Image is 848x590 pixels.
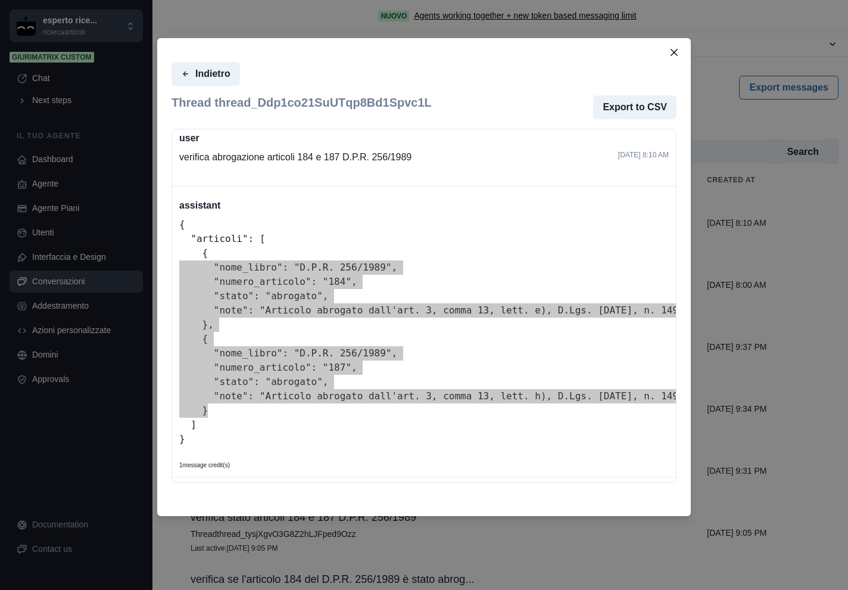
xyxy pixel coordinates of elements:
span: , [351,362,357,373]
span: , [391,347,397,359]
span: "numero_articolo" [214,276,311,287]
span: : [254,376,260,387]
span: , [208,319,214,330]
span: "stato" [214,290,254,302]
p: user [179,131,609,145]
button: Export to CSV [593,95,676,119]
p: 1 message credit(s) [179,461,230,470]
span: "nome_libro" [214,347,283,359]
span: "note" [214,390,248,402]
button: Indietro [172,62,240,86]
span: , [391,262,397,273]
span: "Articolo abrogato dall'art. 3, comma 13, lett. h), D.Lgs. [DATE], n. 149, a decorrere dal [DATE]." [260,390,828,402]
span: } [179,433,185,445]
span: "184" [323,276,351,287]
span: } [202,405,208,416]
h2: Thread thread_Ddp1co21SuUTqp8Bd1Spvc1L [172,95,432,119]
button: Close [665,43,684,62]
span: "stato" [214,376,254,387]
span: "abrogato" [266,376,323,387]
span: : [248,390,254,402]
span: { [179,219,185,230]
span: "187" [323,362,351,373]
span: "D.P.R. 256/1989" [294,262,392,273]
span: { [202,247,208,259]
span: "D.P.R. 256/1989" [294,347,392,359]
span: ] [191,419,197,430]
span: } [202,319,208,330]
span: "Articolo abrogato dall'art. 3, comma 13, lett. e), D.Lgs. [DATE], n. 149, a decorrere dal [DATE]." [260,305,828,316]
span: : [254,290,260,302]
span: "abrogato" [266,290,323,302]
span: , [323,376,329,387]
span: : [248,233,254,244]
span: , [351,276,357,287]
p: [DATE] 8:10 AM [618,150,669,160]
span: "articoli" [191,233,248,244]
p: assistant [179,198,828,213]
span: "note" [214,305,248,316]
span: : [311,362,317,373]
span: "nome_libro" [214,262,283,273]
span: , [323,290,329,302]
span: "numero_articolo" [214,362,311,373]
span: : [282,347,288,359]
span: : [282,262,288,273]
span: [ [260,233,266,244]
span: { [202,333,208,344]
span: : [311,276,317,287]
span: : [248,305,254,316]
p: verifica abrogazione articoli 184 e 187 D.P.R. 256/1989 [179,150,609,164]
